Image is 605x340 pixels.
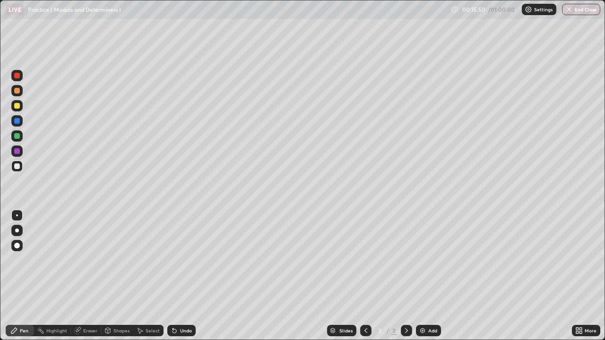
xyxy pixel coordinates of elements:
div: Pen [20,328,28,333]
img: add-slide-button [419,327,426,334]
img: end-class-cross [565,6,573,13]
div: Highlight [46,328,67,333]
p: Practice ( Modals and Determiners ) [28,6,121,13]
div: Select [146,328,160,333]
div: Slides [339,328,353,333]
div: Add [428,328,437,333]
img: class-settings-icons [525,6,532,13]
div: Eraser [83,328,97,333]
button: End Class [562,4,600,15]
div: / [387,328,389,333]
div: More [585,328,596,333]
p: LIVE [9,6,21,13]
div: Undo [180,328,192,333]
div: Shapes [113,328,130,333]
div: 3 [375,328,385,333]
div: 3 [391,326,397,335]
p: Settings [534,7,553,12]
